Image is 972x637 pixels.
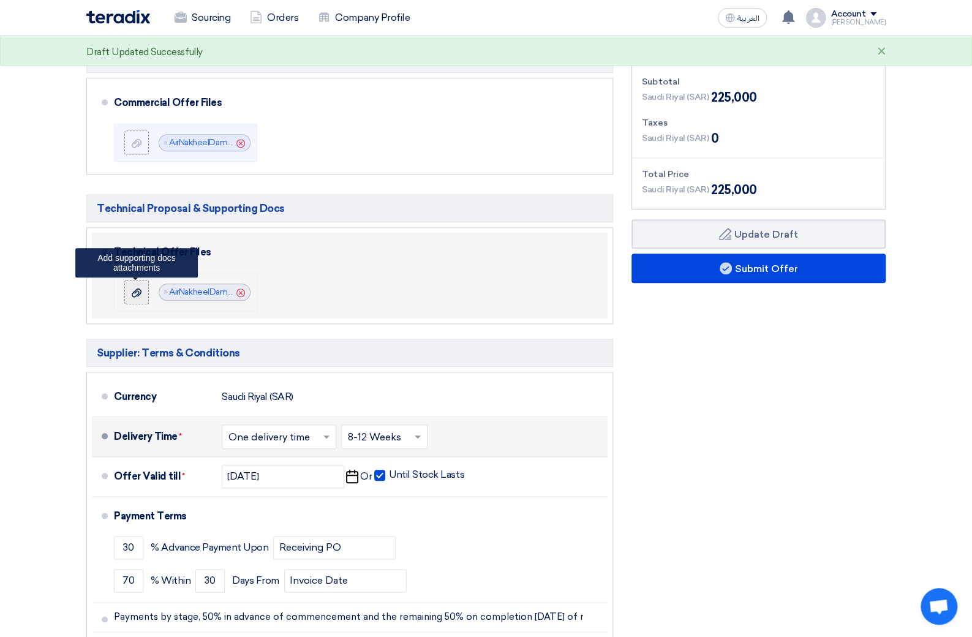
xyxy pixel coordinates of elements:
[114,502,593,531] div: Payment Terms
[711,88,757,107] span: 225,000
[114,536,143,559] input: payment-term-1
[360,470,372,483] span: Or
[151,541,268,554] span: % Advance Payment Upon
[642,168,875,181] div: Total Price
[631,254,886,283] button: Submit Offer
[232,575,279,587] span: Days From
[642,183,709,196] span: Saudi Riyal (SAR)
[711,181,757,199] span: 225,000
[642,91,709,104] span: Saudi Riyal (SAR)
[86,194,613,222] h5: Technical Proposal & Supporting Docs
[374,469,464,481] label: Until Stock Lasts
[86,10,150,24] img: Teradix logo
[151,575,190,587] span: % Within
[631,219,886,249] button: Update Draft
[876,45,886,59] div: ×
[114,462,212,491] div: Offer Valid till
[169,287,377,297] a: AirNakheelDammamTechnicalPro_1756281472825.pdf
[921,588,957,625] a: Open chat
[75,248,198,277] div: Add supporting docs attachments
[114,422,212,451] div: Delivery Time
[195,569,225,592] input: payment-term-2
[169,137,384,148] a: AirNakheelDammamCommercialPro_1756281451593.pdf
[284,569,407,592] input: payment-term-2
[114,238,593,267] div: Technical Offer Files
[831,19,886,26] div: [PERSON_NAME]
[114,605,603,628] input: Add your term here...
[642,132,709,145] span: Saudi Riyal (SAR)
[831,9,865,20] div: Account
[114,569,143,592] input: payment-term-2
[737,14,759,23] span: العربية
[222,385,293,409] div: Saudi Riyal (SAR)
[642,116,875,129] div: Taxes
[240,4,308,31] a: Orders
[114,88,593,118] div: Commercial Offer Files
[308,4,420,31] a: Company Profile
[273,536,396,559] input: payment-term-2
[642,75,875,88] div: Subtotal
[114,382,212,412] div: Currency
[711,129,719,148] span: 0
[806,8,826,28] img: profile_test.png
[165,4,240,31] a: Sourcing
[86,339,613,367] h5: Supplier: Terms & Conditions
[718,8,767,28] button: العربية
[86,45,203,59] div: Draft Updated Successfully
[222,465,344,488] input: yyyy-mm-dd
